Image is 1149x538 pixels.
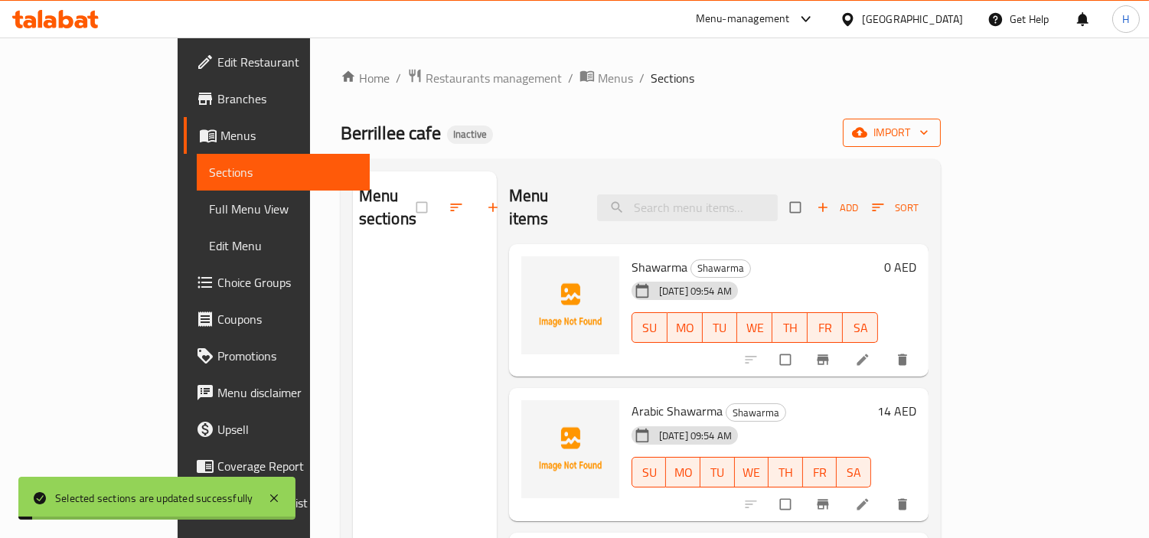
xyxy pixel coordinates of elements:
a: Coupons [184,301,370,337]
span: Coverage Report [217,457,357,475]
button: Branch-specific-item [806,343,843,377]
span: Inactive [447,128,493,141]
span: Shawarma [632,256,687,279]
a: Upsell [184,411,370,448]
img: Shawarma [521,256,619,354]
button: SA [837,457,871,487]
button: MO [666,457,700,487]
span: Upsell [217,420,357,439]
span: Sections [209,163,357,181]
div: Menu-management [696,10,790,28]
input: search [597,194,778,221]
span: Sort sections [439,191,476,224]
button: FR [803,457,837,487]
button: MO [668,312,703,343]
a: Edit menu item [855,497,873,512]
span: [DATE] 09:54 AM [653,284,738,298]
span: Sort items [862,196,929,220]
span: TH [775,461,797,484]
span: import [855,123,929,142]
span: Select section [781,193,813,222]
button: SA [843,312,878,343]
div: Inactive [447,126,493,144]
span: TU [707,461,729,484]
a: Coverage Report [184,448,370,484]
div: Shawarma [690,259,751,278]
span: Add [817,199,858,217]
a: Sections [197,154,370,191]
a: Choice Groups [184,264,370,301]
a: Branches [184,80,370,117]
span: FR [814,317,837,339]
button: import [843,119,941,147]
li: / [568,69,573,87]
span: [DATE] 09:54 AM [653,429,738,443]
button: WE [735,457,769,487]
span: Sections [651,69,694,87]
a: Menus [184,117,370,154]
button: TU [700,457,735,487]
h2: Menu items [509,184,579,230]
a: Edit Restaurant [184,44,370,80]
span: MO [674,317,697,339]
span: WE [741,461,763,484]
span: SU [638,461,661,484]
span: H [1122,11,1129,28]
button: FR [808,312,843,343]
div: Selected sections are updated successfully [55,490,253,507]
span: Select to update [771,345,803,374]
a: Menu disclaimer [184,374,370,411]
span: Menus [598,69,633,87]
span: TU [709,317,732,339]
span: Restaurants management [426,69,562,87]
span: SU [638,317,661,339]
span: Select to update [771,490,803,519]
button: SU [632,457,667,487]
button: Sort [868,196,922,220]
span: Promotions [217,347,357,365]
button: TU [703,312,738,343]
button: Branch-specific-item [806,487,843,521]
button: delete [886,487,922,521]
button: SU [632,312,668,343]
nav: Menu sections [353,244,497,256]
a: Menus [579,68,633,88]
button: Add [813,196,862,220]
h2: Menu sections [359,184,416,230]
span: Menu disclaimer [217,383,357,402]
button: WE [737,312,772,343]
span: Sort [872,199,919,217]
div: Shawarma [726,403,786,422]
h6: 14 AED [877,400,916,422]
a: Edit Menu [197,227,370,264]
span: Shawarma [691,259,750,277]
span: Edit Menu [209,236,357,255]
span: Choice Groups [217,273,357,292]
h6: 0 AED [884,256,916,278]
span: SA [843,461,865,484]
span: TH [779,317,801,339]
button: TH [769,457,803,487]
li: / [396,69,401,87]
span: Coupons [217,310,357,328]
a: Promotions [184,337,370,374]
span: Branches [217,90,357,108]
div: [GEOGRAPHIC_DATA] [862,11,963,28]
a: Restaurants management [407,68,562,88]
span: Full Menu View [209,200,357,218]
button: Add section [476,191,513,224]
span: Shawarma [726,404,785,422]
span: MO [672,461,694,484]
button: TH [772,312,808,343]
span: WE [743,317,766,339]
a: Edit menu item [855,352,873,367]
img: Arabic Shawarma [521,400,619,498]
li: / [639,69,645,87]
span: Berrillee cafe [341,116,441,150]
span: Add item [813,196,862,220]
span: Menus [220,126,357,145]
span: SA [849,317,872,339]
a: Full Menu View [197,191,370,227]
span: FR [809,461,831,484]
nav: breadcrumb [341,68,941,88]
